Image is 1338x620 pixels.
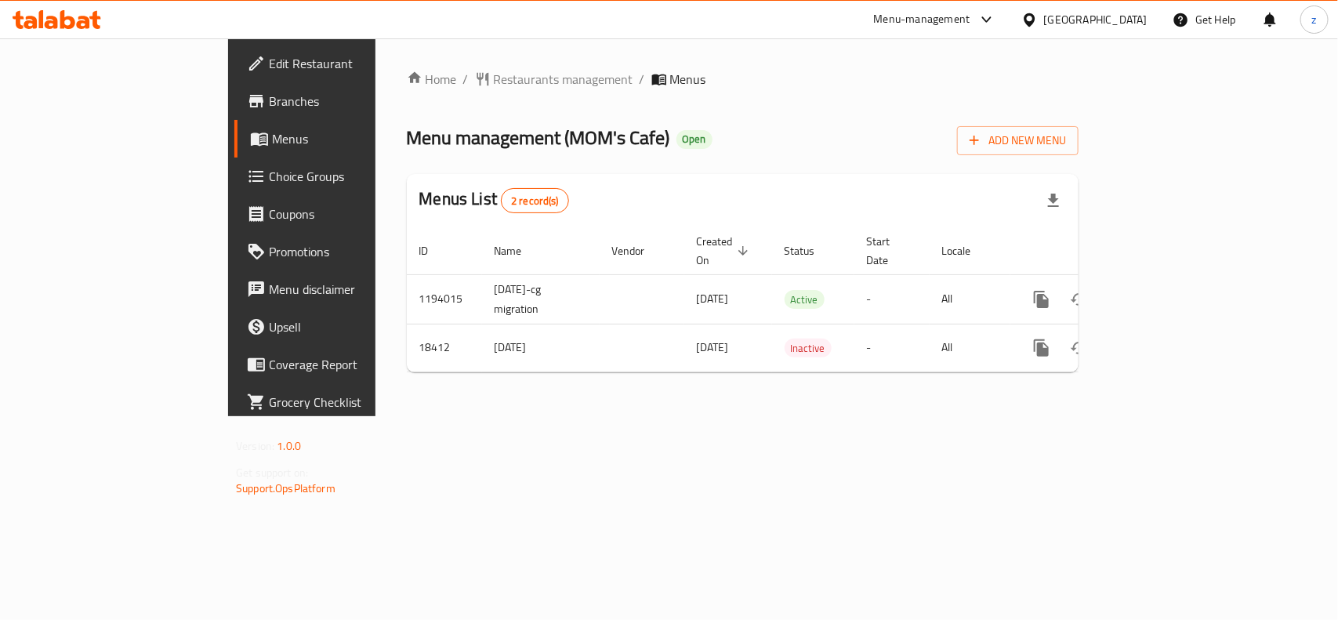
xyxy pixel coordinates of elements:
[970,131,1066,150] span: Add New Menu
[502,194,568,208] span: 2 record(s)
[1044,11,1148,28] div: [GEOGRAPHIC_DATA]
[697,337,729,357] span: [DATE]
[234,82,451,120] a: Branches
[1023,329,1061,367] button: more
[234,195,451,233] a: Coupons
[1312,11,1317,28] span: z
[612,241,665,260] span: Vendor
[234,45,451,82] a: Edit Restaurant
[236,478,335,499] a: Support.OpsPlatform
[697,288,729,309] span: [DATE]
[234,346,451,383] a: Coverage Report
[676,130,713,149] div: Open
[269,355,439,374] span: Coverage Report
[640,70,645,89] li: /
[272,129,439,148] span: Menus
[785,291,825,309] span: Active
[407,120,670,155] span: Menu management ( MOM's Cafe )
[277,436,301,456] span: 1.0.0
[867,232,911,270] span: Start Date
[785,241,836,260] span: Status
[785,339,832,357] span: Inactive
[419,187,569,213] h2: Menus List
[269,54,439,73] span: Edit Restaurant
[1061,329,1098,367] button: Change Status
[957,126,1079,155] button: Add New Menu
[234,158,451,195] a: Choice Groups
[236,436,274,456] span: Version:
[1010,227,1186,275] th: Actions
[670,70,706,89] span: Menus
[269,92,439,111] span: Branches
[482,324,600,372] td: [DATE]
[269,393,439,412] span: Grocery Checklist
[495,241,542,260] span: Name
[269,167,439,186] span: Choice Groups
[234,270,451,308] a: Menu disclaimer
[482,274,600,324] td: [DATE]-cg migration
[785,290,825,309] div: Active
[501,188,569,213] div: Total records count
[1061,281,1098,318] button: Change Status
[854,324,930,372] td: -
[697,232,753,270] span: Created On
[419,241,449,260] span: ID
[494,70,633,89] span: Restaurants management
[234,120,451,158] a: Menus
[874,10,970,29] div: Menu-management
[269,205,439,223] span: Coupons
[269,280,439,299] span: Menu disclaimer
[234,308,451,346] a: Upsell
[930,324,1010,372] td: All
[234,383,451,421] a: Grocery Checklist
[234,233,451,270] a: Promotions
[1023,281,1061,318] button: more
[407,70,1079,89] nav: breadcrumb
[236,462,308,483] span: Get support on:
[930,274,1010,324] td: All
[407,227,1186,372] table: enhanced table
[676,132,713,146] span: Open
[269,242,439,261] span: Promotions
[942,241,992,260] span: Locale
[475,70,633,89] a: Restaurants management
[854,274,930,324] td: -
[1035,182,1072,219] div: Export file
[269,317,439,336] span: Upsell
[463,70,469,89] li: /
